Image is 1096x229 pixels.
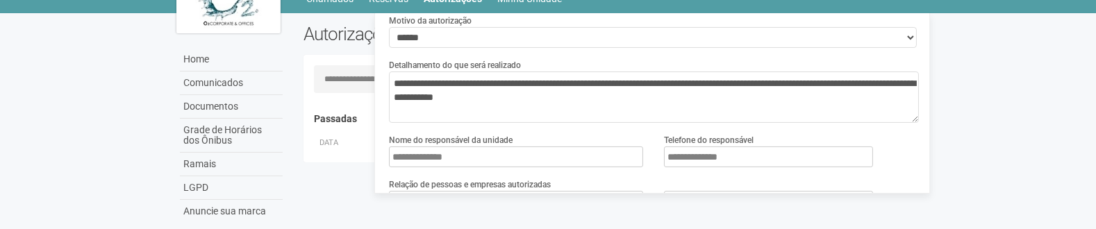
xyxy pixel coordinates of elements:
a: Documentos [180,95,283,119]
h2: Autorizações [304,24,601,44]
a: LGPD [180,176,283,200]
label: Relação de pessoas e empresas autorizadas [389,178,551,191]
label: Detalhamento do que será realizado [389,59,521,71]
a: Grade de Horários dos Ônibus [180,119,283,153]
a: Anuncie sua marca [180,200,283,223]
a: Comunicados [180,71,283,95]
th: Data [314,132,376,155]
label: Motivo da autorização [389,15,472,27]
label: Nome do responsável da unidade [389,134,513,146]
a: Ramais [180,153,283,176]
h4: Passadas [314,114,909,124]
label: Telefone do responsável [664,134,754,146]
a: Home [180,48,283,71]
